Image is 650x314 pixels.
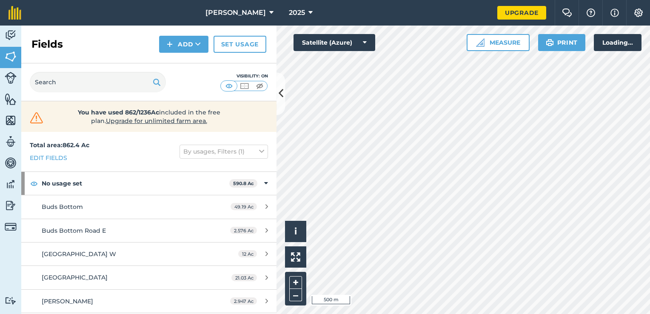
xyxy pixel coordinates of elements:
span: 49.19 Ac [231,203,257,210]
a: Buds Bottom Road E2.576 Ac [21,219,277,242]
button: Print [538,34,586,51]
button: Add [159,36,208,53]
img: A question mark icon [586,9,596,17]
h2: Fields [31,37,63,51]
div: Visibility: On [220,73,268,80]
img: svg+xml;base64,PD94bWwgdmVyc2lvbj0iMS4wIiBlbmNvZGluZz0idXRmLTgiPz4KPCEtLSBHZW5lcmF0b3I6IEFkb2JlIE... [5,135,17,148]
span: Upgrade for unlimited farm area. [106,117,207,125]
span: 21.03 Ac [231,274,257,281]
button: Satellite (Azure) [294,34,375,51]
a: Set usage [214,36,266,53]
iframe: Intercom live chat [621,285,641,305]
button: – [289,289,302,301]
img: svg+xml;base64,PD94bWwgdmVyc2lvbj0iMS4wIiBlbmNvZGluZz0idXRmLTgiPz4KPCEtLSBHZW5lcmF0b3I6IEFkb2JlIE... [5,72,17,84]
input: Search [30,72,166,92]
span: [GEOGRAPHIC_DATA] [42,274,108,281]
img: svg+xml;base64,PHN2ZyB4bWxucz0iaHR0cDovL3d3dy53My5vcmcvMjAwMC9zdmciIHdpZHRoPSIxNyIgaGVpZ2h0PSIxNy... [610,8,619,18]
img: fieldmargin Logo [9,6,21,20]
span: [GEOGRAPHIC_DATA] W [42,250,116,258]
a: [GEOGRAPHIC_DATA] W12 Ac [21,243,277,265]
img: svg+xml;base64,PD94bWwgdmVyc2lvbj0iMS4wIiBlbmNvZGluZz0idXRmLTgiPz4KPCEtLSBHZW5lcmF0b3I6IEFkb2JlIE... [5,221,17,233]
span: [PERSON_NAME] [42,297,93,305]
span: 2.576 Ac [230,227,257,234]
img: svg+xml;base64,PHN2ZyB4bWxucz0iaHR0cDovL3d3dy53My5vcmcvMjAwMC9zdmciIHdpZHRoPSIxOSIgaGVpZ2h0PSIyNC... [546,37,554,48]
img: svg+xml;base64,PHN2ZyB4bWxucz0iaHR0cDovL3d3dy53My5vcmcvMjAwMC9zdmciIHdpZHRoPSIxOCIgaGVpZ2h0PSIyNC... [30,178,38,188]
img: svg+xml;base64,PHN2ZyB4bWxucz0iaHR0cDovL3d3dy53My5vcmcvMjAwMC9zdmciIHdpZHRoPSI1MCIgaGVpZ2h0PSI0MC... [239,82,250,90]
a: Buds Bottom49.19 Ac [21,195,277,218]
a: [GEOGRAPHIC_DATA]21.03 Ac [21,266,277,289]
img: svg+xml;base64,PHN2ZyB4bWxucz0iaHR0cDovL3d3dy53My5vcmcvMjAwMC9zdmciIHdpZHRoPSI1NiIgaGVpZ2h0PSI2MC... [5,93,17,106]
img: svg+xml;base64,PD94bWwgdmVyc2lvbj0iMS4wIiBlbmNvZGluZz0idXRmLTgiPz4KPCEtLSBHZW5lcmF0b3I6IEFkb2JlIE... [5,199,17,212]
div: Loading... [594,34,641,51]
img: svg+xml;base64,PD94bWwgdmVyc2lvbj0iMS4wIiBlbmNvZGluZz0idXRmLTgiPz4KPCEtLSBHZW5lcmF0b3I6IEFkb2JlIE... [5,157,17,169]
span: [PERSON_NAME] [205,8,266,18]
button: By usages, Filters (1) [180,145,268,158]
div: No usage set590.8 Ac [21,172,277,195]
strong: Total area : 862.4 Ac [30,141,89,149]
button: Measure [467,34,530,51]
img: svg+xml;base64,PD94bWwgdmVyc2lvbj0iMS4wIiBlbmNvZGluZz0idXRmLTgiPz4KPCEtLSBHZW5lcmF0b3I6IEFkb2JlIE... [5,29,17,42]
img: Ruler icon [476,38,485,47]
img: svg+xml;base64,PHN2ZyB4bWxucz0iaHR0cDovL3d3dy53My5vcmcvMjAwMC9zdmciIHdpZHRoPSIzMiIgaGVpZ2h0PSIzMC... [28,111,45,124]
img: svg+xml;base64,PHN2ZyB4bWxucz0iaHR0cDovL3d3dy53My5vcmcvMjAwMC9zdmciIHdpZHRoPSIxOSIgaGVpZ2h0PSIyNC... [153,77,161,87]
img: svg+xml;base64,PHN2ZyB4bWxucz0iaHR0cDovL3d3dy53My5vcmcvMjAwMC9zdmciIHdpZHRoPSIxNCIgaGVpZ2h0PSIyNC... [167,39,173,49]
strong: No usage set [42,172,229,195]
span: Buds Bottom [42,203,83,211]
span: 2025 [289,8,305,18]
span: included in the free plan . [58,108,239,125]
img: svg+xml;base64,PHN2ZyB4bWxucz0iaHR0cDovL3d3dy53My5vcmcvMjAwMC9zdmciIHdpZHRoPSI1NiIgaGVpZ2h0PSI2MC... [5,114,17,127]
img: svg+xml;base64,PD94bWwgdmVyc2lvbj0iMS4wIiBlbmNvZGluZz0idXRmLTgiPz4KPCEtLSBHZW5lcmF0b3I6IEFkb2JlIE... [5,297,17,305]
strong: You have used 862/1236Ac [78,108,159,116]
span: 12 Ac [238,250,257,257]
span: i [294,226,297,237]
span: 2.947 Ac [230,297,257,305]
img: svg+xml;base64,PHN2ZyB4bWxucz0iaHR0cDovL3d3dy53My5vcmcvMjAwMC9zdmciIHdpZHRoPSI1MCIgaGVpZ2h0PSI0MC... [224,82,234,90]
img: Two speech bubbles overlapping with the left bubble in the forefront [562,9,572,17]
button: i [285,221,306,242]
img: A cog icon [633,9,644,17]
a: Upgrade [497,6,546,20]
img: svg+xml;base64,PHN2ZyB4bWxucz0iaHR0cDovL3d3dy53My5vcmcvMjAwMC9zdmciIHdpZHRoPSI1MCIgaGVpZ2h0PSI0MC... [254,82,265,90]
a: Edit fields [30,153,67,163]
img: svg+xml;base64,PD94bWwgdmVyc2lvbj0iMS4wIiBlbmNvZGluZz0idXRmLTgiPz4KPCEtLSBHZW5lcmF0b3I6IEFkb2JlIE... [5,178,17,191]
img: Four arrows, one pointing top left, one top right, one bottom right and the last bottom left [291,252,300,262]
a: You have used 862/1236Acincluded in the free plan.Upgrade for unlimited farm area. [28,108,270,125]
span: Buds Bottom Road E [42,227,106,234]
a: [PERSON_NAME]2.947 Ac [21,290,277,313]
button: + [289,276,302,289]
strong: 590.8 Ac [233,180,254,186]
img: svg+xml;base64,PHN2ZyB4bWxucz0iaHR0cDovL3d3dy53My5vcmcvMjAwMC9zdmciIHdpZHRoPSI1NiIgaGVpZ2h0PSI2MC... [5,50,17,63]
